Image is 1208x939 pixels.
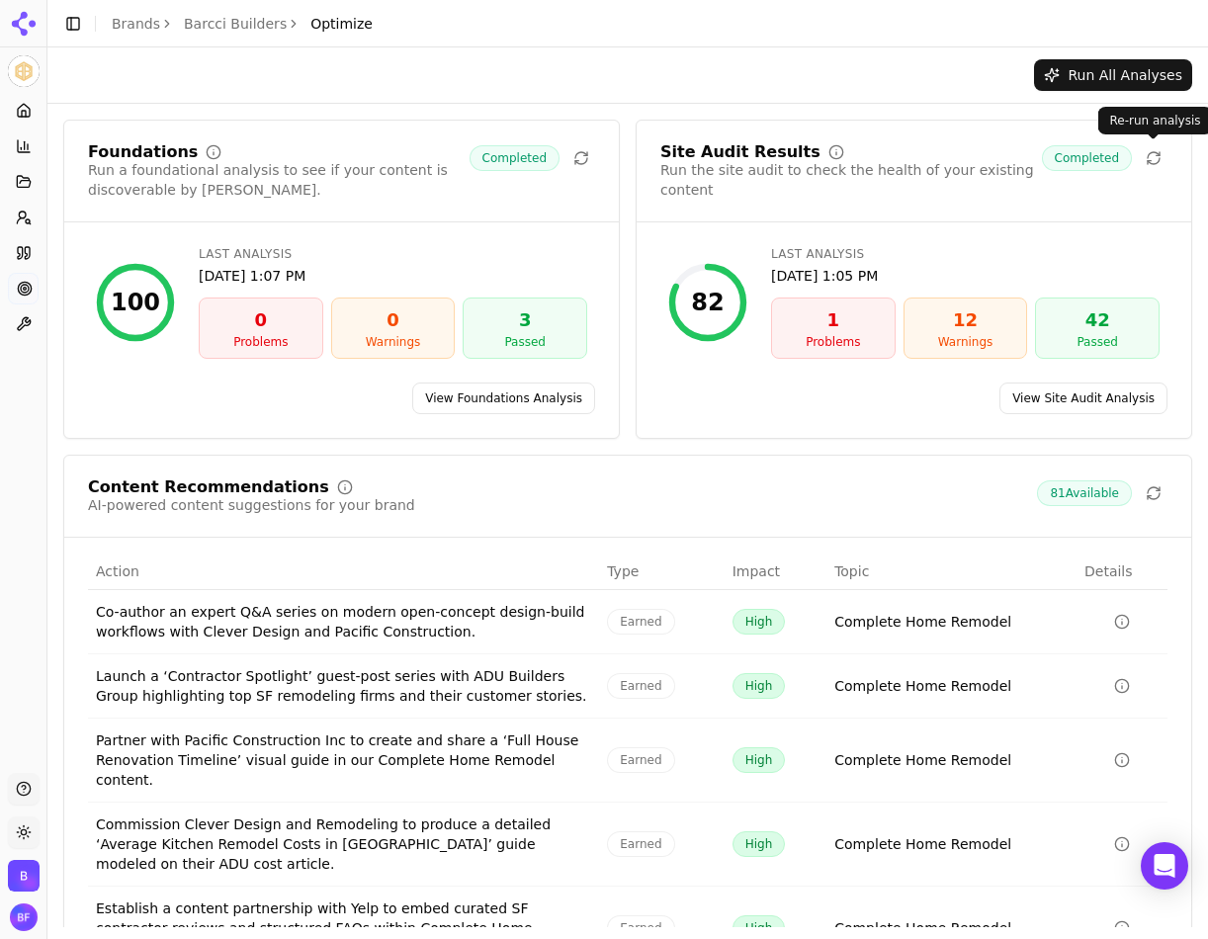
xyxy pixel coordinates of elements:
a: View Site Audit Analysis [999,383,1167,414]
a: View Foundations Analysis [412,383,595,414]
div: Site Audit Results [660,144,820,160]
img: Barcci Builders [8,860,40,892]
p: Re-run analysis [1110,113,1201,128]
span: Earned [607,673,674,699]
a: Complete Home Remodel [834,612,1011,632]
a: Complete Home Remodel [834,676,1011,696]
a: Complete Home Remodel [834,834,1011,854]
span: Optimize [310,14,373,34]
div: Partner with Pacific Construction Inc to create and share a ‘Full House Renovation Timeline’ visu... [96,730,591,790]
div: 82 [691,287,724,318]
div: Last Analysis [199,246,587,262]
span: Earned [607,747,674,773]
div: Open Intercom Messenger [1141,842,1188,890]
div: Problems [208,334,314,350]
button: Open organization switcher [8,860,40,892]
div: 12 [912,306,1019,334]
span: Completed [470,145,560,171]
span: High [733,673,786,699]
div: 0 [340,306,447,334]
div: Passed [1044,334,1151,350]
div: [DATE] 1:07 PM [199,266,587,286]
div: 3 [472,306,578,334]
div: Details [1084,561,1160,581]
div: Co-author an expert Q&A series on modern open-concept design-build workflows with Clever Design a... [96,602,591,641]
div: Content Recommendations [88,479,329,495]
div: AI-powered content suggestions for your brand [88,495,415,515]
div: Run a foundational analysis to see if your content is discoverable by [PERSON_NAME]. [88,160,470,200]
div: 1 [780,306,887,334]
span: High [733,747,786,773]
img: Barcci Builders [8,55,40,87]
div: Type [607,561,716,581]
div: 100 [111,287,160,318]
div: Warnings [340,334,447,350]
div: Run the site audit to check the health of your existing content [660,160,1042,200]
div: Topic [834,561,1069,581]
div: Foundations [88,144,198,160]
div: Last Analysis [771,246,1160,262]
div: Passed [472,334,578,350]
div: Commission Clever Design and Remodeling to produce a detailed ‘Average Kitchen Remodel Costs in [... [96,814,591,874]
span: Earned [607,609,674,635]
span: Completed [1042,145,1132,171]
img: Bar From Barcci Builders [10,903,38,931]
div: Problems [780,334,887,350]
a: Barcci Builders [184,14,287,34]
a: Complete Home Remodel [834,750,1011,770]
div: Launch a ‘Contractor Spotlight’ guest-post series with ADU Builders Group highlighting top SF rem... [96,666,591,706]
div: 0 [208,306,314,334]
span: Earned [607,831,674,857]
div: Impact [733,561,819,581]
div: [DATE] 1:05 PM [771,266,1160,286]
button: Open user button [10,903,38,931]
button: Run All Analyses [1034,59,1192,91]
div: Action [96,561,591,581]
span: 81 Available [1037,480,1132,506]
div: Warnings [912,334,1019,350]
nav: breadcrumb [112,14,373,34]
div: 42 [1044,306,1151,334]
a: Complete Home Remodel [834,918,1011,938]
span: High [733,831,786,857]
button: Current brand: Barcci Builders [8,55,40,87]
span: High [733,609,786,635]
a: Brands [112,16,160,32]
